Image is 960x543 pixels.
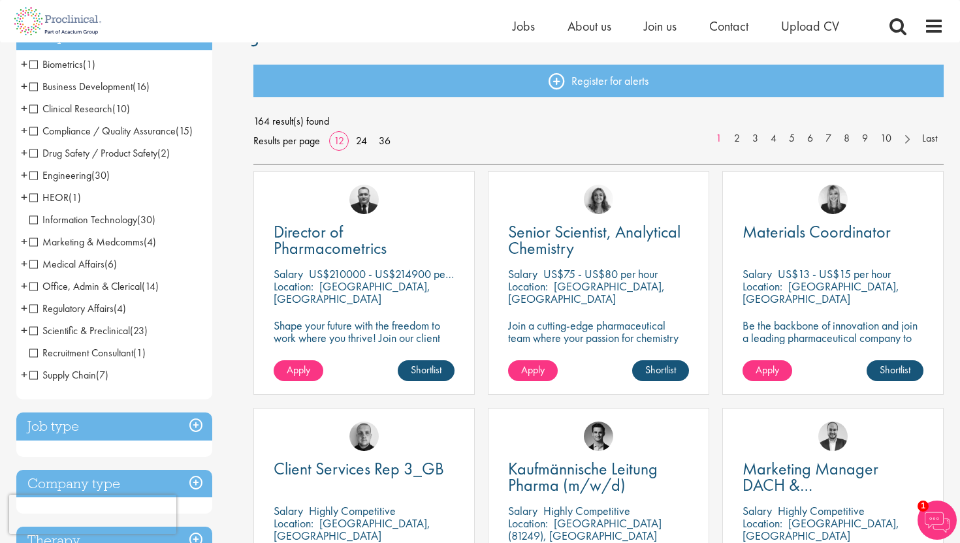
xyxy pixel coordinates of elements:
[349,422,379,451] img: Harry Budge
[709,18,748,35] span: Contact
[253,112,944,131] span: 164 result(s) found
[632,360,689,381] a: Shortlist
[21,54,27,74] span: +
[29,57,83,71] span: Biometrics
[543,503,630,518] p: Highly Competitive
[508,503,537,518] span: Salary
[513,18,535,35] span: Jobs
[508,279,548,294] span: Location:
[29,235,156,249] span: Marketing & Medcomms
[274,279,313,294] span: Location:
[274,224,455,256] a: Director of Pharmacometrics
[274,503,303,518] span: Salary
[29,279,142,293] span: Office, Admin & Clerical
[29,191,81,204] span: HEOR
[508,516,548,531] span: Location:
[801,131,820,146] a: 6
[329,134,349,147] a: 12
[818,422,848,451] img: Aitor Melia
[29,102,130,116] span: Clinical Research
[112,102,130,116] span: (10)
[29,368,108,382] span: Supply Chain
[818,185,848,214] img: Janelle Jones
[29,191,69,204] span: HEOR
[29,146,157,160] span: Drug Safety / Product Safety
[351,134,372,147] a: 24
[568,18,611,35] a: About us
[29,346,133,360] span: Recruitment Consultant
[743,461,923,493] a: Marketing Manager DACH & [GEOGRAPHIC_DATA]
[349,185,379,214] a: Jakub Hanas
[743,279,782,294] span: Location:
[29,324,130,337] span: Scientific & Preclinical
[21,143,27,163] span: +
[743,319,923,369] p: Be the backbone of innovation and join a leading pharmaceutical company to help keep life-changin...
[274,319,455,369] p: Shape your future with the freedom to work where you thrive! Join our client with this Director p...
[743,266,772,281] span: Salary
[728,131,746,146] a: 2
[274,461,455,477] a: Client Services Rep 3_GB
[29,257,104,271] span: Medical Affairs
[253,65,944,97] a: Register for alerts
[274,221,387,259] span: Director of Pharmacometrics
[709,131,728,146] a: 1
[29,302,114,315] span: Regulatory Affairs
[918,501,929,512] span: 1
[543,266,658,281] p: US$75 - US$80 per hour
[274,360,323,381] a: Apply
[21,76,27,96] span: +
[508,279,665,306] p: [GEOGRAPHIC_DATA], [GEOGRAPHIC_DATA]
[29,57,95,71] span: Biometrics
[644,18,677,35] a: Join us
[584,185,613,214] img: Jackie Cerchio
[918,501,957,540] img: Chatbot
[521,363,545,377] span: Apply
[819,131,838,146] a: 7
[21,320,27,340] span: +
[29,168,110,182] span: Engineering
[782,131,801,146] a: 5
[743,221,891,243] span: Materials Coordinator
[743,516,782,531] span: Location:
[287,363,310,377] span: Apply
[29,124,193,138] span: Compliance / Quality Assurance
[142,279,159,293] span: (14)
[29,102,112,116] span: Clinical Research
[508,224,689,256] a: Senior Scientist, Analytical Chemistry
[16,412,212,441] h3: Job type
[916,131,944,146] a: Last
[9,495,176,534] iframe: reCAPTCHA
[29,279,159,293] span: Office, Admin & Clerical
[29,213,137,226] span: Information Technology
[91,168,110,182] span: (30)
[29,257,117,271] span: Medical Affairs
[29,302,126,315] span: Regulatory Affairs
[21,121,27,140] span: +
[114,302,126,315] span: (4)
[743,516,899,543] p: [GEOGRAPHIC_DATA], [GEOGRAPHIC_DATA]
[29,168,91,182] span: Engineering
[743,458,900,512] span: Marketing Manager DACH & [GEOGRAPHIC_DATA]
[274,516,313,531] span: Location:
[133,346,146,360] span: (1)
[508,360,558,381] a: Apply
[29,213,155,226] span: Information Technology
[764,131,783,146] a: 4
[837,131,856,146] a: 8
[778,266,891,281] p: US$13 - US$15 per hour
[29,368,96,382] span: Supply Chain
[274,266,303,281] span: Salary
[743,503,772,518] span: Salary
[781,18,839,35] span: Upload CV
[309,503,396,518] p: Highly Competitive
[29,346,146,360] span: Recruitment Consultant
[21,165,27,185] span: +
[29,235,144,249] span: Marketing & Medcomms
[398,360,455,381] a: Shortlist
[508,319,689,369] p: Join a cutting-edge pharmaceutical team where your passion for chemistry will help shape the futu...
[29,324,148,337] span: Scientific & Preclinical
[16,470,212,498] h3: Company type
